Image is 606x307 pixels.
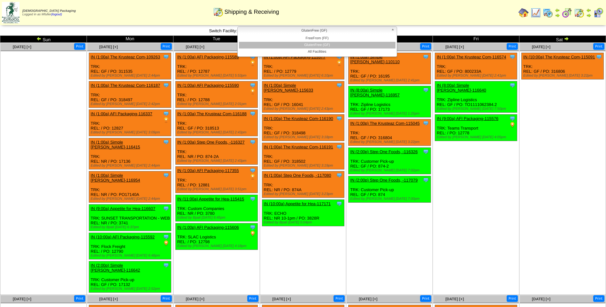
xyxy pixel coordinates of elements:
[177,111,247,116] a: IN (1:00a) The Krusteaz Com-116188
[91,263,140,273] a: IN (2:00p) Simple [PERSON_NAME]-116642
[562,8,572,18] img: calendarblend.gif
[349,119,431,146] div: TRK: REL: GF / PO: 316804
[91,287,171,291] div: Edited by [PERSON_NAME] [DATE] 2:52pm
[2,2,19,23] img: zoroco-logo-small.webp
[350,197,430,201] div: Edited by [PERSON_NAME] [DATE] 7:00pm
[350,88,400,97] a: IN (8:00a) Simple [PERSON_NAME]-116957
[74,295,85,302] button: Print
[177,168,239,173] a: IN (1:00a) AFI Packaging-117355
[522,53,604,79] div: TRK: REL: GF / PO: 316806
[249,224,256,230] img: Tooltip
[423,87,429,93] img: Tooltip
[177,74,257,78] div: Edited by [PERSON_NAME] [DATE] 5:53pm
[423,148,429,155] img: Tooltip
[350,149,418,154] a: IN (2:00p) Step One Foods, -116326
[91,111,152,116] a: IN (1:00a) AFI Packaging-116337
[224,9,279,15] span: Shipping & Receiving
[91,131,171,134] div: Edited by [PERSON_NAME] [DATE] 3:09pm
[350,121,419,126] a: IN (1:00p) The Krusteaz Com-115045
[186,297,204,301] a: [DATE] [+]
[349,148,431,174] div: TRK: Customer Pick-up REL: GF / PO: 874-2
[574,8,584,18] img: calendarinout.gif
[531,8,541,18] img: line_graph.gif
[91,197,171,201] div: Edited by [PERSON_NAME] [DATE] 2:44pm
[89,205,171,231] div: TRK: SUNSET TRANSPORTATION - WEB REL: NR / PO: 3741
[163,172,169,178] img: Tooltip
[564,36,569,41] img: arrowright.gif
[262,81,344,113] div: TRK: REL: GF / PO: 16041
[423,54,429,60] img: Tooltip
[36,36,42,41] img: arrowleft.gif
[175,138,257,165] div: TRK: REL: NR / PO: 874-2A
[596,54,602,60] img: Tooltip
[163,240,169,246] img: PO
[445,45,464,49] span: [DATE] [+]
[99,45,118,49] a: [DATE] [+]
[161,295,172,302] button: Print
[175,53,257,79] div: TRK: REL: / PO: 12787
[350,79,430,82] div: Edited by [PERSON_NAME] [DATE] 2:41pm
[423,120,429,126] img: Tooltip
[177,102,257,106] div: Edited by [PERSON_NAME] [DATE] 2:01pm
[249,230,256,237] img: PO
[336,144,342,150] img: Tooltip
[437,107,517,111] div: Edited by [PERSON_NAME] [DATE] 7:50pm
[262,171,344,198] div: TRK: REL: NR / PO: 874A
[272,297,291,301] span: [DATE] [+]
[177,225,239,230] a: IN (1:00p) AFI Packaging-115606
[177,244,257,248] div: Edited by [PERSON_NAME] [DATE] 4:18pm
[437,55,506,59] a: IN (1:00a) The Krusteaz Com-116574
[213,7,223,17] img: calendarinout.gif
[91,102,171,106] div: Edited by [PERSON_NAME] [DATE] 2:42pm
[350,168,430,172] div: Edited by [PERSON_NAME] [DATE] 7:02pm
[420,43,431,50] button: Print
[163,54,169,60] img: Tooltip
[593,43,604,50] button: Print
[532,297,550,301] a: [DATE] [+]
[586,13,591,18] img: arrowright.gif
[349,53,431,84] div: TRK: REL: GF / PO: 16195
[247,295,258,302] button: Print
[99,297,118,301] a: [DATE] [+]
[555,8,560,13] img: arrowleft.gif
[264,55,326,59] a: IN (1:00a) AFI Packaging-115577
[435,115,517,141] div: TRK: Teams Transport REL: / PO: 12778
[177,187,257,191] div: Edited by [PERSON_NAME] [DATE] 3:51pm
[507,295,518,302] button: Print
[89,171,171,203] div: TRK: REL: NR / PO: PO17140A
[507,43,518,50] button: Print
[350,178,418,183] a: IN (2:00p) Step One Foods, -117079
[519,36,606,43] td: Sat
[249,110,256,117] img: Tooltip
[91,225,171,229] div: Edited by Bpali [DATE] 6:37pm
[359,297,377,301] a: [DATE] [+]
[177,159,257,163] div: Edited by [PERSON_NAME] [DATE] 2:43pm
[336,82,342,88] img: Tooltip
[593,8,603,18] img: calendarcustomer.gif
[89,53,171,79] div: TRK: REL: GF / PO: 311535
[91,55,160,59] a: IN (1:00a) The Krusteaz Com-109263
[91,164,171,168] div: Edited by [PERSON_NAME] [DATE] 2:44pm
[262,200,344,226] div: TRK: ECHO REL: NR 10-1pm / PO: 3828R
[437,116,498,121] a: IN (9:00a) AFI Packaging-115576
[240,27,388,34] span: GlutenFree (GF)
[0,36,87,43] td: Sun
[262,143,344,169] div: TRK: REL: GF / PO: 318502
[532,45,550,49] a: [DATE] [+]
[336,115,342,122] img: Tooltip
[89,110,171,136] div: TRK: REL: / PO: 12827
[509,82,516,88] img: Tooltip
[437,135,517,139] div: Edited by [PERSON_NAME] [DATE] 4:05pm
[518,8,529,18] img: home.gif
[586,8,591,13] img: arrowleft.gif
[264,135,344,139] div: Edited by [PERSON_NAME] [DATE] 3:18pm
[264,74,344,78] div: Edited by [PERSON_NAME] [DATE] 6:10pm
[13,297,31,301] a: [DATE] [+]
[249,139,256,145] img: Tooltip
[163,117,169,123] img: PO
[249,167,256,174] img: Tooltip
